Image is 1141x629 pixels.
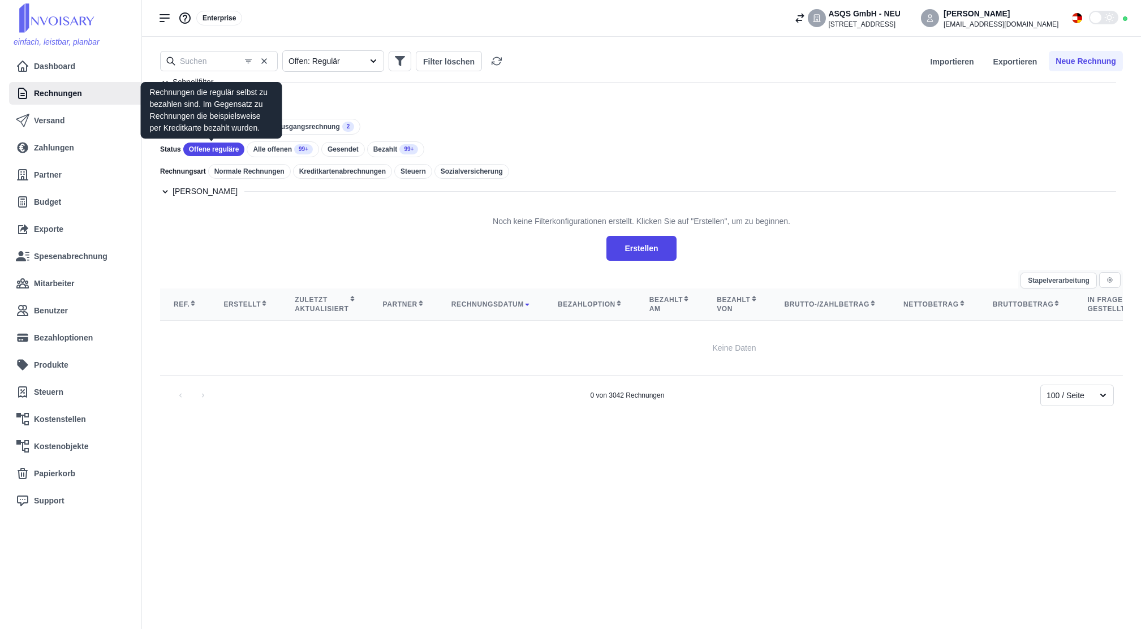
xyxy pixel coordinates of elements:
div: Keine Daten [713,342,756,354]
span: Rechnungen [34,88,82,100]
a: Budget [16,191,137,213]
span: Kostenobjekte [34,441,88,453]
div: Enterprise [196,11,242,25]
button: Weitere Filter anzeigen [389,51,411,71]
a: Steuern [16,381,132,403]
div: [STREET_ADDRESS] [828,20,901,29]
button: Erstellen [606,236,676,261]
h7: [PERSON_NAME] [173,186,238,197]
button: Stapelverarbeitung [1021,273,1097,288]
div: Sozialversicherung [434,164,509,179]
a: Mitarbeiter [16,272,132,295]
a: Benutzer [16,299,137,322]
div: Steuern [394,164,432,179]
a: Enterprise [196,13,242,22]
input: Suchen [160,51,278,71]
div: 0 von 3042 Rechnungen [591,391,665,400]
div: Bezahloption [558,300,622,309]
div: Noch keine Filterkonfigurationen erstellt. Klicken Sie auf "Erstellen", um zu beginnen. [493,206,790,236]
a: Zahlungen [16,136,137,159]
a: Versand [16,109,137,132]
span: Versand [34,115,64,127]
div: ASQS GmbH - NEU [828,8,901,20]
a: Papierkorb [16,462,137,485]
div: Bezahlt [367,141,425,157]
span: Kostenstellen [34,413,86,425]
div: Kreditkartenabrechnungen [293,164,392,179]
span: 99+ [399,144,418,154]
span: Zahlungen [34,142,74,154]
a: Spesenabrechnung [16,245,137,268]
button: Filter löschen [416,51,482,71]
div: Partner [383,300,424,309]
div: Ref. [174,300,196,309]
a: Kostenstellen [16,408,132,430]
span: Rechnungsart [160,167,206,176]
span: 2 [342,122,355,132]
img: Flag_de.svg [1072,13,1082,23]
span: Partner [34,169,62,181]
a: Produkte [16,354,137,376]
div: Brutto-/Zahlbetrag [785,300,877,309]
span: Papierkorb [34,468,75,480]
span: Exporte [34,223,63,235]
button: Exportieren [986,51,1045,71]
div: Bruttobetrag [993,300,1061,309]
div: [PERSON_NAME] [944,8,1058,20]
a: Bezahloptionen [16,326,132,349]
span: Mitarbeiter [34,278,75,290]
span: Budget [34,196,61,208]
div: [EMAIL_ADDRESS][DOMAIN_NAME] [944,20,1058,29]
div: Ausgangsrechnung [270,119,360,135]
span: Support [34,495,64,507]
button: Importieren [923,51,981,71]
a: Exporte [16,218,137,240]
a: Support [16,489,137,512]
div: Zuletzt aktualisiert [295,295,355,313]
a: Partner [16,163,132,186]
div: Online [1123,16,1127,21]
div: Bezahlt von [717,295,757,313]
a: Kostenobjekte [16,435,132,458]
span: Status [160,145,181,154]
span: einfach, leistbar, planbar [14,37,100,46]
span: Benutzer [34,305,68,317]
div: Alle offenen [247,141,319,157]
div: Rechnungsdatum [451,300,531,309]
span: Dashboard [34,61,75,72]
div: 100 / Seite [1047,390,1087,402]
div: In Frage gestellt [1087,295,1132,313]
h7: Schnellfilter [173,76,213,88]
span: Steuern [34,386,63,398]
span: Spesenabrechnung [34,251,107,262]
div: Nettobetrag [903,300,966,309]
div: Bezahlt am [649,295,690,313]
a: Dashboard [16,55,137,77]
a: Rechnungen [16,82,132,105]
span: Bezahloptionen [34,332,93,344]
div: Erstellt [223,300,268,309]
button: Neue Rechnung [1049,51,1123,71]
span: Rechnungen die regulär selbst zu bezahlen sind. Im Gegensatz zu Rechnungen die beispielsweise per... [150,88,268,132]
span: Produkte [34,359,68,371]
span: 99+ [294,144,313,154]
div: Offene reguläre [183,143,245,156]
div: Normale Rechnungen [208,164,291,179]
div: Gesendet [321,142,365,157]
